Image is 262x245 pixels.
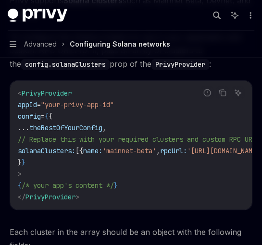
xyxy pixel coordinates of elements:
span: { [49,112,52,121]
span: "your-privy-app-id" [41,100,114,109]
span: } [22,158,25,167]
span: name: [83,147,102,155]
code: config.solanaClusters [21,59,110,70]
span: [{ [75,147,83,155]
span: = [37,100,41,109]
span: } [18,158,22,167]
span: appId [18,100,37,109]
span: , [102,123,106,132]
div: Configuring Solana networks [70,38,170,50]
span: > [75,193,79,201]
span: config [18,112,41,121]
span: PrivyProvider [25,193,75,201]
span: ... [18,123,29,132]
span: /* your app's content */ [22,181,114,190]
span: { [18,181,22,190]
button: Report incorrect code [201,86,213,99]
span: 'mainnet-beta' [102,147,156,155]
span: , [156,147,160,155]
button: Ask AI [232,86,244,99]
button: More actions [245,9,254,22]
span: > [18,170,22,178]
span: < [18,89,22,98]
img: dark logo [8,9,67,22]
span: Advanced [24,38,57,50]
button: Copy the contents from the code block [216,86,229,99]
span: solanaClusters: [18,147,75,155]
code: PrivyProvider [151,59,209,70]
span: </ [18,193,25,201]
span: = [41,112,45,121]
span: } [114,181,118,190]
span: theRestOfYourConfig [29,123,102,132]
span: rpcUrl: [160,147,187,155]
span: // Replace this with your required clusters and custom RPC URLs [18,135,260,144]
span: { [45,112,49,121]
span: PrivyProvider [22,89,72,98]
